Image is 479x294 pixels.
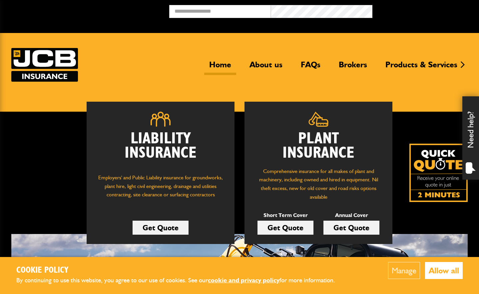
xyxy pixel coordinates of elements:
p: Annual Cover [323,211,379,220]
a: cookie and privacy policy [208,276,279,284]
a: FAQs [296,60,325,75]
a: Brokers [334,60,372,75]
a: Get Quote [323,221,379,235]
a: Products & Services [380,60,462,75]
a: Get your insurance quote isn just 2-minutes [409,144,468,202]
img: JCB Insurance Services logo [11,48,78,82]
a: Get Quote [133,221,189,235]
p: Comprehensive insurance for all makes of plant and machinery, including owned and hired in equipm... [254,167,382,201]
button: Broker Login [372,5,474,15]
a: Get Quote [257,221,313,235]
h2: Cookie Policy [16,265,346,276]
button: Allow all [425,262,463,279]
a: About us [244,60,287,75]
p: Short Term Cover [257,211,313,220]
a: Home [204,60,236,75]
div: Need help? [462,96,479,180]
h2: Plant Insurance [254,132,382,160]
p: Employers' and Public Liability insurance for groundworks, plant hire, light civil engineering, d... [97,173,225,205]
button: Manage [388,262,420,279]
p: By continuing to use this website, you agree to our use of cookies. See our for more information. [16,275,346,286]
h2: Liability Insurance [97,132,225,167]
a: JCB Insurance Services [11,48,78,82]
img: Quick Quote [409,144,468,202]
